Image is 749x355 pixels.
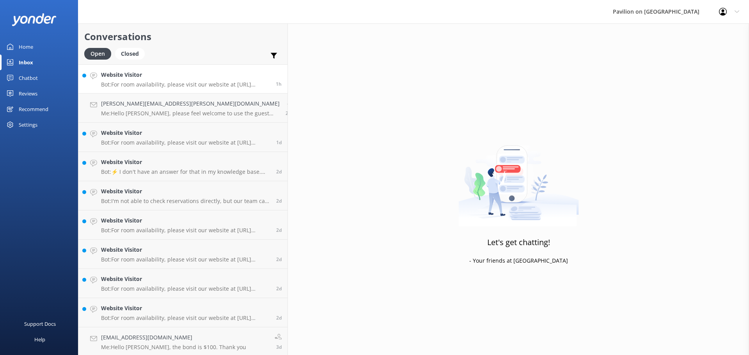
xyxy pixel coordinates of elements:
[101,304,270,313] h4: Website Visitor
[19,39,33,55] div: Home
[115,48,145,60] div: Closed
[101,344,246,351] p: Me: Hello [PERSON_NAME], the bond is $100. Thank you
[19,55,33,70] div: Inbox
[84,49,115,58] a: Open
[276,285,282,292] span: Aug 28 2025 04:06pm (UTC +10:00) Australia/Sydney
[276,227,282,233] span: Aug 28 2025 10:02pm (UTC +10:00) Australia/Sydney
[101,285,270,292] p: Bot: For room availability, please visit our website at [URL][DOMAIN_NAME].
[276,168,282,175] span: Aug 29 2025 12:47pm (UTC +10:00) Australia/Sydney
[101,187,270,196] h4: Website Visitor
[34,332,45,347] div: Help
[78,298,288,327] a: Website VisitorBot:For room availability, please visit our website at [URL][DOMAIN_NAME].2d
[286,110,294,117] span: Aug 30 2025 03:07pm (UTC +10:00) Australia/Sydney
[469,256,568,265] p: - Your friends at [GEOGRAPHIC_DATA]
[276,198,282,204] span: Aug 29 2025 12:39am (UTC +10:00) Australia/Sydney
[458,129,579,226] img: artwork of a man stealing a conversation from at giant smartphone
[101,333,246,342] h4: [EMAIL_ADDRESS][DOMAIN_NAME]
[101,314,270,321] p: Bot: For room availability, please visit our website at [URL][DOMAIN_NAME].
[276,81,282,87] span: Aug 31 2025 11:08am (UTC +10:00) Australia/Sydney
[24,316,56,332] div: Support Docs
[101,129,270,137] h4: Website Visitor
[101,81,270,88] p: Bot: For room availability, please visit our website at [URL][DOMAIN_NAME].
[101,71,270,79] h4: Website Visitor
[78,181,288,210] a: Website VisitorBot:I'm not able to check reservations directly, but our team can help anytime. Pl...
[101,275,270,283] h4: Website Visitor
[101,245,270,254] h4: Website Visitor
[84,29,282,44] h2: Conversations
[78,240,288,269] a: Website VisitorBot:For room availability, please visit our website at [URL][DOMAIN_NAME].2d
[101,227,270,234] p: Bot: For room availability, please visit our website at [URL][DOMAIN_NAME].
[101,216,270,225] h4: Website Visitor
[78,152,288,181] a: Website VisitorBot:⚡ I don't have an answer for that in my knowledge base. Please try and rephras...
[101,139,270,146] p: Bot: For room availability, please visit our website at [URL][DOMAIN_NAME].
[487,236,550,249] h3: Let's get chatting!
[78,64,288,94] a: Website VisitorBot:For room availability, please visit our website at [URL][DOMAIN_NAME].1h
[84,48,111,60] div: Open
[101,168,270,175] p: Bot: ⚡ I don't have an answer for that in my knowledge base. Please try and rephrase your questio...
[101,158,270,166] h4: Website Visitor
[19,117,37,132] div: Settings
[115,49,149,58] a: Closed
[101,198,270,205] p: Bot: I'm not able to check reservations directly, but our team can help anytime. Please call us w...
[276,139,282,146] span: Aug 30 2025 08:19am (UTC +10:00) Australia/Sydney
[276,256,282,263] span: Aug 28 2025 07:30pm (UTC +10:00) Australia/Sydney
[19,70,38,86] div: Chatbot
[78,123,288,152] a: Website VisitorBot:For room availability, please visit our website at [URL][DOMAIN_NAME].1d
[101,99,280,108] h4: [PERSON_NAME][EMAIL_ADDRESS][PERSON_NAME][DOMAIN_NAME]
[19,86,37,101] div: Reviews
[19,101,48,117] div: Recommend
[12,13,57,26] img: yonder-white-logo.png
[101,110,280,117] p: Me: Hello [PERSON_NAME], please feel welcome to use the guest carpark for your event as well. Par...
[101,256,270,263] p: Bot: For room availability, please visit our website at [URL][DOMAIN_NAME].
[276,314,282,321] span: Aug 28 2025 02:24pm (UTC +10:00) Australia/Sydney
[78,94,288,123] a: [PERSON_NAME][EMAIL_ADDRESS][PERSON_NAME][DOMAIN_NAME]Me:Hello [PERSON_NAME], please feel welcome...
[78,210,288,240] a: Website VisitorBot:For room availability, please visit our website at [URL][DOMAIN_NAME].2d
[276,344,282,350] span: Aug 28 2025 08:20am (UTC +10:00) Australia/Sydney
[78,269,288,298] a: Website VisitorBot:For room availability, please visit our website at [URL][DOMAIN_NAME].2d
